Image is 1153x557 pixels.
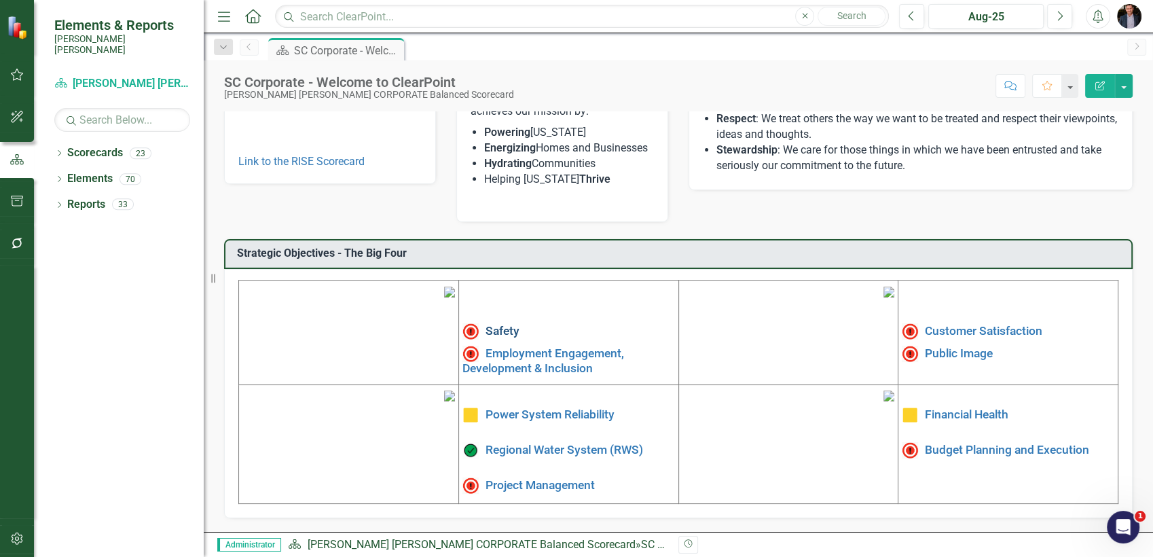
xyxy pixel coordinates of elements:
a: Elements [67,171,113,187]
img: Caution [462,407,479,423]
strong: Stewardship [716,143,777,156]
span: Search [837,10,866,21]
img: On Target [462,442,479,459]
iframe: Intercom live chat [1107,511,1139,543]
button: Search [818,7,885,26]
strong: Thrive [579,173,610,185]
a: Budget Planning and Execution [925,442,1089,456]
a: Power System Reliability [486,407,615,420]
a: [PERSON_NAME] [PERSON_NAME] CORPORATE Balanced Scorecard [54,76,190,92]
div: 33 [112,199,134,211]
div: SC Corporate - Welcome to ClearPoint [224,75,514,90]
a: Regional Water System (RWS) [486,442,643,456]
img: High Alert [902,323,918,340]
li: : We treat others the way we want to be treated and respect their viewpoints, ideas and thoughts. [716,111,1118,143]
a: Public Image [925,346,993,359]
img: Not Meeting Target [462,478,479,494]
strong: Respect [716,112,756,125]
span: Elements & Reports [54,17,190,33]
img: mceclip1%20v4.png [444,287,455,298]
a: Scorecards [67,145,123,161]
strong: Hydrating [484,157,532,170]
img: Not Meeting Target [902,346,918,362]
div: 70 [120,173,141,185]
img: Caution [902,407,918,423]
a: Link to the RISE Scorecard [238,155,365,168]
a: Project Management [486,478,595,491]
img: Chris Amodeo [1117,4,1141,29]
a: Employment Engagement, Development & Inclusion [462,346,624,374]
div: » [288,537,668,553]
img: Not Meeting Target [902,442,918,459]
div: 23 [130,147,151,159]
h3: Strategic Objectives - The Big Four [237,247,1124,259]
button: Aug-25 [928,4,1044,29]
a: Safety [486,324,519,338]
li: [US_STATE] [484,125,654,141]
strong: Energizing [484,141,536,154]
img: mceclip2%20v3.png [883,287,894,298]
span: Administrator [217,538,281,552]
input: Search Below... [54,108,190,132]
a: Financial Health [925,407,1008,420]
a: [PERSON_NAME] [PERSON_NAME] CORPORATE Balanced Scorecard [307,538,635,551]
li: Homes and Businesses [484,141,654,156]
a: Customer Satisfaction [925,324,1042,338]
img: Not Meeting Target [462,346,479,362]
img: High Alert [462,323,479,340]
small: [PERSON_NAME] [PERSON_NAME] [54,33,190,56]
div: [PERSON_NAME] [PERSON_NAME] CORPORATE Balanced Scorecard [224,90,514,100]
img: mceclip3%20v3.png [444,391,455,401]
li: : We care for those things in which we have been entrusted and take seriously our commitment to t... [716,143,1118,174]
div: SC Corporate - Welcome to ClearPoint [294,42,401,59]
span: 1 [1135,511,1146,522]
img: ClearPoint Strategy [7,16,31,39]
li: Communities [484,156,654,172]
div: Aug-25 [933,9,1039,25]
a: Reports [67,197,105,213]
li: Helping [US_STATE] [484,172,654,187]
div: SC Corporate - Welcome to ClearPoint [640,538,820,551]
strong: Powering [484,126,530,139]
img: mceclip4.png [883,391,894,401]
input: Search ClearPoint... [275,5,889,29]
